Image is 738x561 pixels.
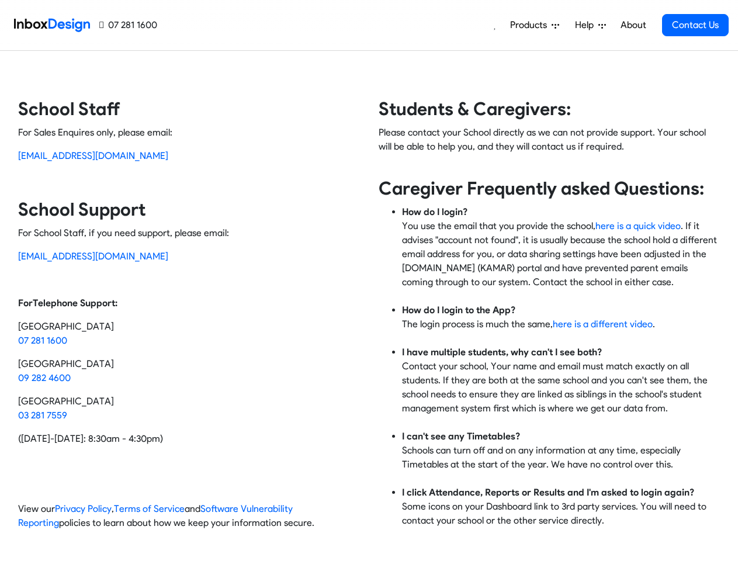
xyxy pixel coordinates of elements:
p: For Sales Enquires only, please email: [18,126,360,140]
strong: School Staff [18,98,120,120]
p: [GEOGRAPHIC_DATA] [18,320,360,348]
a: 09 282 4600 [18,372,71,383]
a: here is a quick video [595,220,681,231]
p: Please contact your School directly as we can not provide support. Your school will be able to he... [379,126,720,168]
a: 07 281 1600 [99,18,157,32]
a: Terms of Service [114,503,185,514]
strong: I have multiple students, why can't I see both? [402,347,602,358]
p: ([DATE]-[DATE]: 8:30am - 4:30pm) [18,432,360,446]
li: Contact your school, Your name and email must match exactly on all students. If they are both at ... [402,345,720,430]
strong: Caregiver Frequently asked Questions: [379,178,704,199]
p: For School Staff, if you need support, please email: [18,226,360,240]
a: Contact Us [662,14,729,36]
li: Some icons on your Dashboard link to 3rd party services. You will need to contact your school or ... [402,486,720,528]
strong: Students & Caregivers: [379,98,571,120]
strong: How do I login? [402,206,467,217]
strong: School Support [18,199,145,220]
a: 07 281 1600 [18,335,67,346]
strong: I can't see any Timetables? [402,431,520,442]
span: Products [510,18,552,32]
a: [EMAIL_ADDRESS][DOMAIN_NAME] [18,251,168,262]
strong: How do I login to the App? [402,304,515,316]
a: About [617,13,649,37]
strong: Telephone Support: [33,297,117,309]
a: Products [505,13,564,37]
p: View our , and policies to learn about how we keep your information secure. [18,502,360,530]
a: 03 281 7559 [18,410,67,421]
p: [GEOGRAPHIC_DATA] [18,394,360,423]
p: [GEOGRAPHIC_DATA] [18,357,360,385]
a: here is a different video [553,318,653,330]
strong: I click Attendance, Reports or Results and I'm asked to login again? [402,487,694,498]
strong: For [18,297,33,309]
a: Help [570,13,611,37]
li: The login process is much the same, . [402,303,720,345]
a: [EMAIL_ADDRESS][DOMAIN_NAME] [18,150,168,161]
span: Help [575,18,598,32]
li: Schools can turn off and on any information at any time, especially Timetables at the start of th... [402,430,720,486]
a: Privacy Policy [55,503,112,514]
li: You use the email that you provide the school, . If it advises "account not found", it is usually... [402,205,720,303]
